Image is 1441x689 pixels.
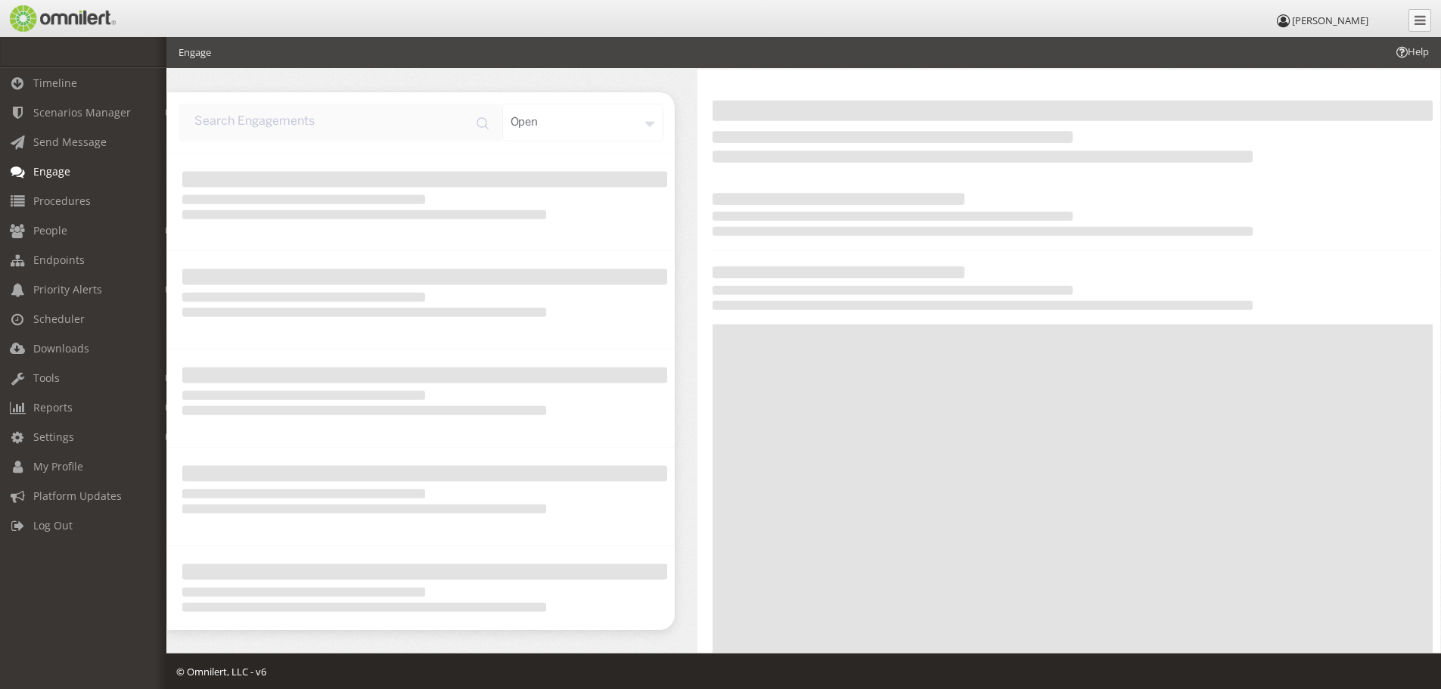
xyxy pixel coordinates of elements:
span: My Profile [33,459,83,473]
a: Collapse Menu [1408,9,1431,32]
span: Endpoints [33,253,85,267]
li: Engage [179,45,211,60]
span: Help [1394,45,1429,59]
span: Priority Alerts [33,282,102,296]
span: People [33,223,67,237]
span: Downloads [33,341,89,355]
span: Engage [33,164,70,178]
span: © Omnilert, LLC - v6 [176,665,266,678]
div: open [502,104,664,141]
span: Send Message [33,135,107,149]
span: Procedures [33,194,91,208]
img: Omnilert [8,5,116,32]
span: Settings [33,430,74,444]
span: Log Out [33,518,73,532]
span: Tools [33,371,60,385]
span: Scenarios Manager [33,105,131,119]
input: input [179,104,502,141]
span: Timeline [33,76,77,90]
span: Platform Updates [33,489,122,503]
span: Reports [33,400,73,414]
span: Scheduler [33,312,85,326]
span: [PERSON_NAME] [1292,14,1368,27]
